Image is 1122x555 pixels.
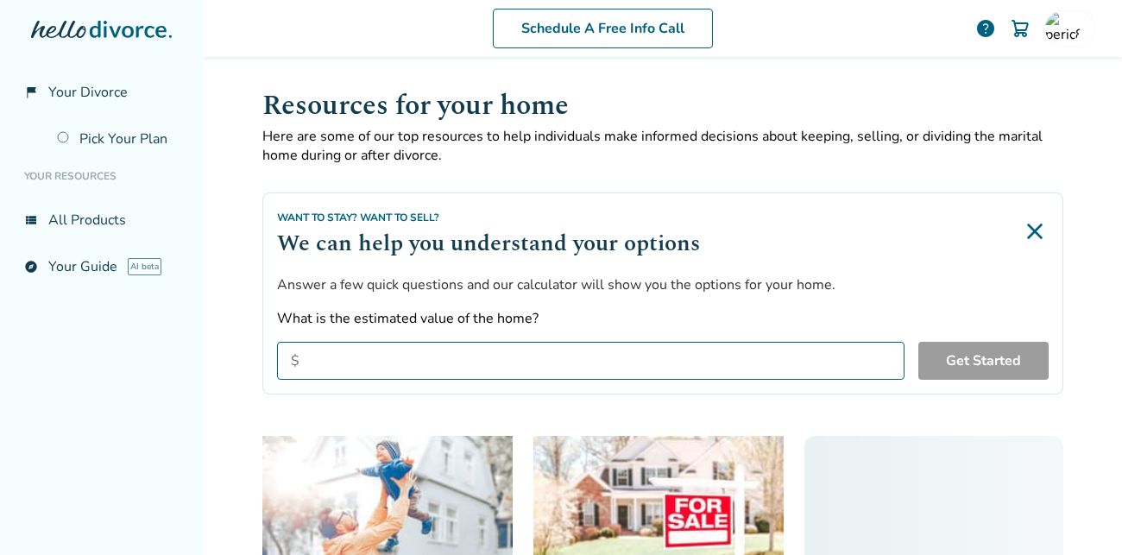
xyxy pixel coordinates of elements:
h1: Resources for your home [262,85,1063,127]
img: peric8882@gmail.com [1045,11,1080,46]
span: AI beta [128,258,161,275]
span: flag_2 [24,85,38,99]
p: Answer a few quick questions and our calculator will show you the options for your home. [277,274,1049,295]
a: exploreYour GuideAI beta [14,247,189,287]
p: Here are some of our top resources to help individuals make informed decisions about keeping, sel... [262,127,1063,165]
span: view_list [24,213,38,227]
h2: We can help you understand your options [277,226,700,261]
a: view_listAll Products [14,200,189,240]
span: explore [24,260,38,274]
a: Schedule A Free Info Call [493,9,713,48]
li: Your Resources [14,159,189,193]
img: Cart [1010,18,1031,39]
a: help [975,18,996,39]
span: Want to Stay? Want to Sell? [277,211,439,224]
a: Pick Your Plan [47,119,189,159]
a: flag_2Your Divorce [14,73,189,112]
span: Your Divorce [48,83,128,102]
button: Get Started [918,342,1049,380]
img: Close [1021,218,1049,245]
label: What is the estimated value of the home? [277,309,1049,328]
